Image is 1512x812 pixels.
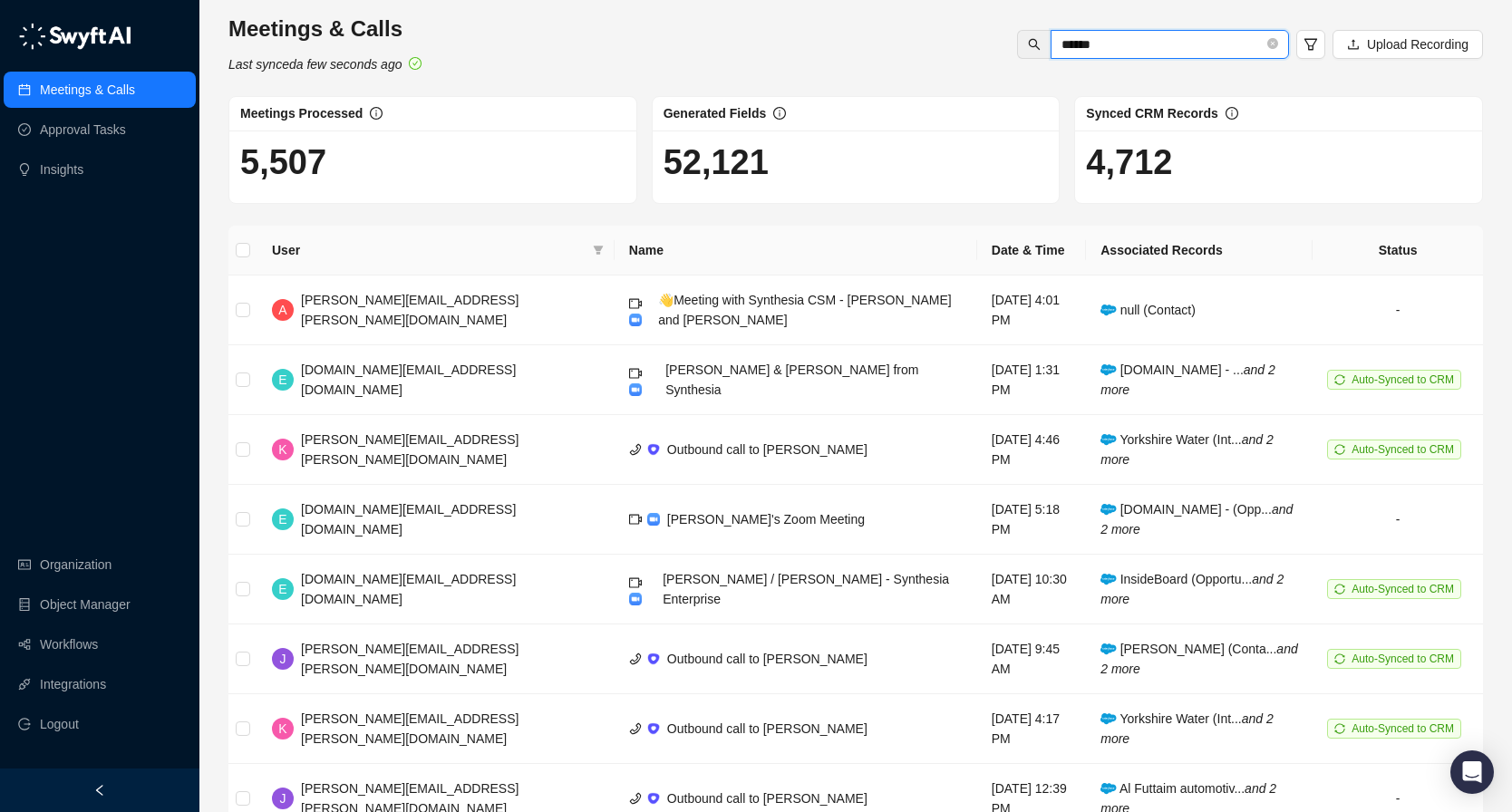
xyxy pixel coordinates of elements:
[589,237,607,264] span: filter
[629,383,642,396] img: zoom-DkfWWZB2.png
[1313,226,1483,275] th: Status
[977,694,1086,764] td: [DATE] 4:17 PM
[1313,485,1483,555] td: -
[667,442,867,457] span: Outbound call to [PERSON_NAME]
[280,649,286,669] span: J
[272,240,586,260] span: User
[1100,572,1284,606] span: InsideBoard (Opportu...
[647,792,660,805] img: ix+ea6nV3o2uKgAAAABJRU5ErkJggg==
[1267,36,1278,53] span: close-circle
[773,107,786,120] span: info-circle
[40,626,98,662] a: Workflows
[1352,722,1454,735] span: Auto-Synced to CRM
[1100,642,1297,676] span: [PERSON_NAME] (Conta...
[1352,443,1454,456] span: Auto-Synced to CRM
[629,593,642,605] img: zoom-DkfWWZB2.png
[629,367,642,380] span: video-camera
[667,721,867,736] span: Outbound call to [PERSON_NAME]
[240,141,625,183] h1: 5,507
[1086,226,1313,275] th: Associated Records
[278,440,286,459] span: K
[1367,34,1468,54] span: Upload Recording
[667,652,867,666] span: Outbound call to [PERSON_NAME]
[665,362,918,397] span: [PERSON_NAME] & [PERSON_NAME] from Synthesia
[615,226,977,275] th: Name
[240,106,363,121] span: Meetings Processed
[1100,711,1274,746] span: Yorkshire Water (Int...
[409,57,422,70] span: check-circle
[228,14,422,43] h3: Meetings & Calls
[1100,502,1293,536] span: [DOMAIN_NAME] - (Opp...
[977,345,1086,415] td: [DATE] 1:31 PM
[301,293,519,327] span: [PERSON_NAME][EMAIL_ADDRESS][PERSON_NAME][DOMAIN_NAME]
[40,586,131,623] a: Object Manager
[1226,107,1238,120] span: info-circle
[1334,723,1345,734] span: sync
[1100,432,1274,467] span: Yorkshire Water (Int...
[977,226,1086,275] th: Date & Time
[1334,584,1345,594] span: sync
[301,572,516,606] span: [DOMAIN_NAME][EMAIL_ADDRESS][DOMAIN_NAME]
[1086,141,1471,183] h1: 4,712
[658,293,952,327] span: 👋Meeting with Synthesia CSM - [PERSON_NAME] and [PERSON_NAME]
[278,300,286,320] span: A
[1028,38,1041,51] span: search
[977,624,1086,694] td: [DATE] 9:45 AM
[1352,583,1454,595] span: Auto-Synced to CRM
[301,502,516,536] span: [DOMAIN_NAME][EMAIL_ADDRESS][DOMAIN_NAME]
[977,485,1086,555] td: [DATE] 5:18 PM
[301,642,519,676] span: [PERSON_NAME][EMAIL_ADDRESS][PERSON_NAME][DOMAIN_NAME]
[1352,652,1454,665] span: Auto-Synced to CRM
[1267,38,1278,49] span: close-circle
[629,443,642,456] span: phone
[667,791,867,806] span: Outbound call to [PERSON_NAME]
[1100,642,1297,676] i: and 2 more
[629,652,642,665] span: phone
[647,722,660,735] img: ix+ea6nV3o2uKgAAAABJRU5ErkJggg==
[370,107,383,120] span: info-circle
[1334,374,1345,385] span: sync
[93,784,106,797] span: left
[647,443,660,456] img: ix+ea6nV3o2uKgAAAABJRU5ErkJggg==
[977,275,1086,345] td: [DATE] 4:01 PM
[1352,373,1454,386] span: Auto-Synced to CRM
[1100,303,1196,317] span: null (Contact)
[1100,362,1275,397] i: and 2 more
[1100,432,1274,467] i: and 2 more
[647,513,660,526] img: zoom-DkfWWZB2.png
[647,652,660,665] img: ix+ea6nV3o2uKgAAAABJRU5ErkJggg==
[278,579,286,599] span: E
[278,719,286,739] span: K
[664,141,1049,183] h1: 52,121
[629,297,642,310] span: video-camera
[663,572,949,606] span: [PERSON_NAME] / [PERSON_NAME] - Synthesia Enterprise
[301,711,519,746] span: [PERSON_NAME][EMAIL_ADDRESS][PERSON_NAME][DOMAIN_NAME]
[629,513,642,526] span: video-camera
[629,314,642,326] img: zoom-DkfWWZB2.png
[629,792,642,805] span: phone
[1100,711,1274,746] i: and 2 more
[40,111,126,148] a: Approval Tasks
[629,722,642,735] span: phone
[1334,653,1345,664] span: sync
[301,432,519,467] span: [PERSON_NAME][EMAIL_ADDRESS][PERSON_NAME][DOMAIN_NAME]
[667,512,865,527] span: [PERSON_NAME]'s Zoom Meeting
[278,370,286,390] span: E
[593,245,604,256] span: filter
[40,666,106,702] a: Integrations
[40,72,135,108] a: Meetings & Calls
[977,555,1086,624] td: [DATE] 10:30 AM
[1334,444,1345,455] span: sync
[1100,502,1293,536] i: and 2 more
[40,706,79,742] span: Logout
[1313,275,1483,345] td: -
[301,362,516,397] span: [DOMAIN_NAME][EMAIL_ADDRESS][DOMAIN_NAME]
[1100,362,1275,397] span: [DOMAIN_NAME] - ...
[1450,750,1494,794] div: Open Intercom Messenger
[280,788,286,808] span: J
[1333,30,1483,59] button: Upload Recording
[40,546,111,583] a: Organization
[664,106,767,121] span: Generated Fields
[1100,572,1284,606] i: and 2 more
[228,57,402,72] i: Last synced a few seconds ago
